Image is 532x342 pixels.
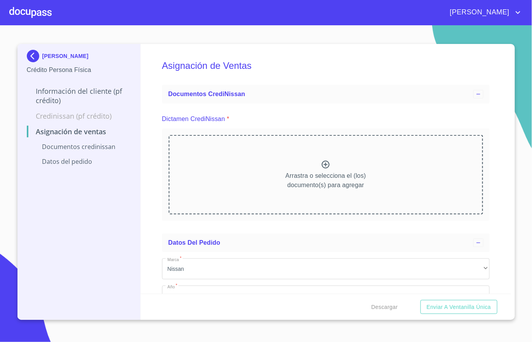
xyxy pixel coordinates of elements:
span: Datos del pedido [168,239,220,246]
p: [PERSON_NAME] [42,53,89,59]
div: [PERSON_NAME] [27,50,131,65]
p: Crédito Persona Física [27,65,131,75]
p: Documentos CrediNissan [27,142,131,151]
button: account of current user [444,6,523,19]
p: Información del cliente (PF crédito) [27,86,131,105]
span: Descargar [372,302,398,312]
h5: Asignación de Ventas [162,50,490,82]
button: Enviar a Ventanilla única [420,300,497,314]
div: Datos del pedido [162,233,490,252]
div: Documentos CrediNissan [162,85,490,103]
p: Arrastra o selecciona el (los) documento(s) para agregar [286,171,366,190]
p: Dictamen CrediNissan [162,114,225,124]
div: Nissan [162,258,490,279]
span: Documentos CrediNissan [168,91,245,97]
p: Datos del pedido [27,157,131,166]
p: Credinissan (PF crédito) [27,111,131,121]
p: Asignación de Ventas [27,127,131,136]
span: Enviar a Ventanilla única [427,302,491,312]
img: Docupass spot blue [27,50,42,62]
div: 2025 [162,286,490,307]
span: [PERSON_NAME] [444,6,513,19]
button: Descargar [368,300,401,314]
